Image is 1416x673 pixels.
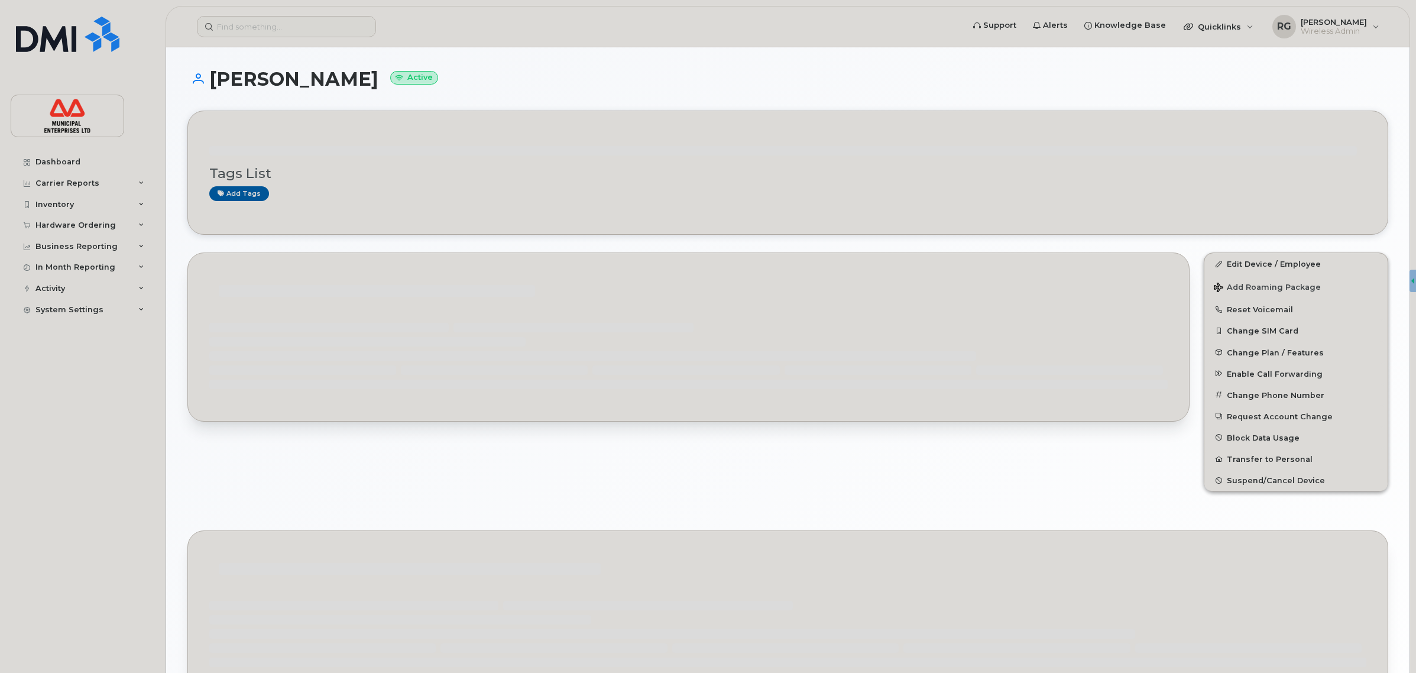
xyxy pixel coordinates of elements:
[1204,299,1388,320] button: Reset Voicemail
[187,69,1388,89] h1: [PERSON_NAME]
[1204,363,1388,384] button: Enable Call Forwarding
[1227,348,1324,357] span: Change Plan / Features
[1204,253,1388,274] a: Edit Device / Employee
[1204,274,1388,299] button: Add Roaming Package
[1227,369,1323,378] span: Enable Call Forwarding
[1214,283,1321,294] span: Add Roaming Package
[1204,406,1388,427] button: Request Account Change
[1204,320,1388,341] button: Change SIM Card
[1204,470,1388,491] button: Suspend/Cancel Device
[209,166,1366,181] h3: Tags List
[390,71,438,85] small: Active
[1204,427,1388,448] button: Block Data Usage
[1227,476,1325,485] span: Suspend/Cancel Device
[209,186,269,201] a: Add tags
[1204,384,1388,406] button: Change Phone Number
[1204,342,1388,363] button: Change Plan / Features
[1204,448,1388,470] button: Transfer to Personal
